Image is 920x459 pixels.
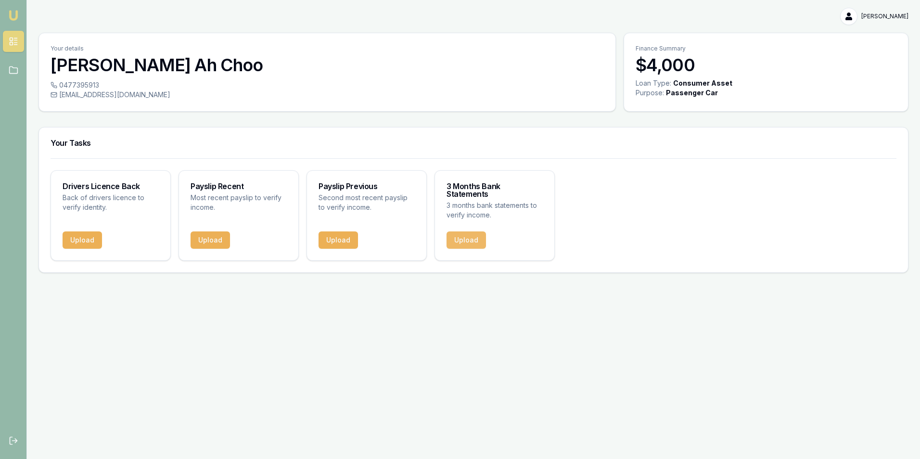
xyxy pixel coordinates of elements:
p: 3 months bank statements to verify income. [447,201,543,220]
div: Consumer Asset [673,78,732,88]
p: Finance Summary [636,45,896,52]
p: Your details [51,45,604,52]
p: Second most recent payslip to verify income. [319,193,415,212]
p: Back of drivers licence to verify identity. [63,193,159,212]
div: Loan Type: [636,78,671,88]
h3: Your Tasks [51,139,896,147]
h3: Payslip Previous [319,182,415,190]
button: Upload [63,231,102,249]
h3: Drivers Licence Back [63,182,159,190]
button: Upload [447,231,486,249]
p: Most recent payslip to verify income. [191,193,287,212]
h3: $4,000 [636,55,896,75]
span: 0477395913 [59,80,99,90]
span: [PERSON_NAME] [861,13,908,20]
h3: Payslip Recent [191,182,287,190]
button: Upload [319,231,358,249]
div: Passenger Car [666,88,718,98]
div: Purpose: [636,88,664,98]
h3: [PERSON_NAME] Ah Choo [51,55,604,75]
h3: 3 Months Bank Statements [447,182,543,198]
button: Upload [191,231,230,249]
img: emu-icon-u.png [8,10,19,21]
span: [EMAIL_ADDRESS][DOMAIN_NAME] [59,90,170,100]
